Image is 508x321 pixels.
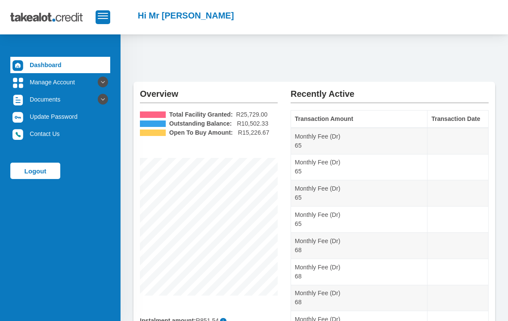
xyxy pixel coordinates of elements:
[10,91,110,108] a: Documents
[291,180,427,207] td: Monthly Fee (Dr) 65
[138,10,234,21] h2: Hi Mr [PERSON_NAME]
[291,111,427,128] th: Transaction Amount
[169,119,232,128] b: Outstanding Balance:
[10,163,60,179] a: Logout
[291,207,427,233] td: Monthly Fee (Dr) 65
[291,154,427,180] td: Monthly Fee (Dr) 65
[236,110,268,119] span: R25,729.00
[10,57,110,73] a: Dashboard
[10,126,110,142] a: Contact Us
[10,6,96,28] img: takealot_credit_logo.svg
[238,128,269,137] span: R15,226.67
[169,128,233,137] b: Open To Buy Amount:
[427,111,489,128] th: Transaction Date
[291,232,427,259] td: Monthly Fee (Dr) 68
[169,110,233,119] b: Total Facility Granted:
[291,259,427,285] td: Monthly Fee (Dr) 68
[291,128,427,154] td: Monthly Fee (Dr) 65
[140,82,278,99] h2: Overview
[10,108,110,125] a: Update Password
[237,119,268,128] span: R10,502.33
[291,285,427,311] td: Monthly Fee (Dr) 68
[10,74,110,90] a: Manage Account
[291,82,489,99] h2: Recently Active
